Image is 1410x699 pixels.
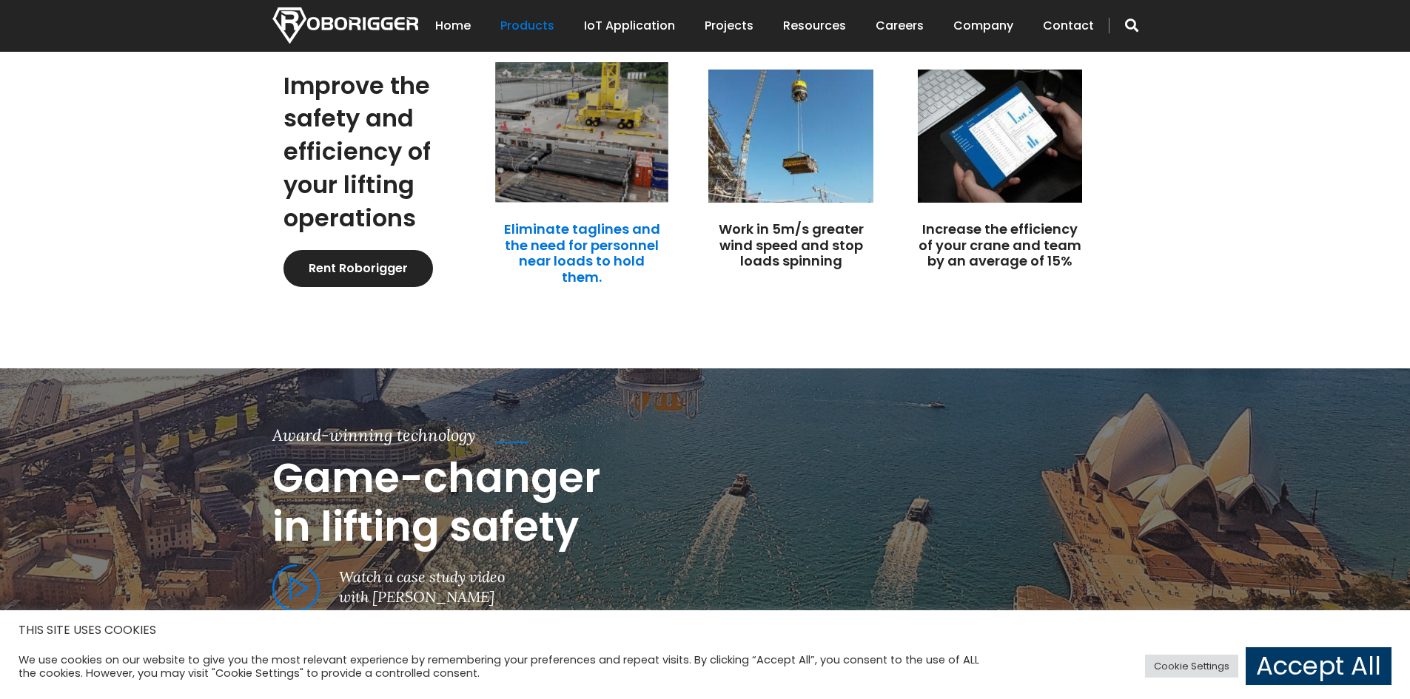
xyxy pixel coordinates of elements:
[1246,647,1391,685] a: Accept All
[708,70,873,203] img: Roborigger load control device for crane lifting on Alec's One Zaabeel site
[19,621,1391,640] h5: THIS SITE USES COOKIES
[783,3,846,49] a: Resources
[272,564,505,607] a: Watch a case study videowith [PERSON_NAME]
[584,3,675,49] a: IoT Application
[272,424,475,447] div: Award-winning technology
[1043,3,1094,49] a: Contact
[876,3,924,49] a: Careers
[19,653,980,680] div: We use cookies on our website to give you the most relevant experience by remembering your prefer...
[953,3,1013,49] a: Company
[719,220,864,270] a: Work in 5m/s greater wind speed and stop loads spinning
[283,250,433,287] a: Rent Roborigger
[504,220,660,286] a: Eliminate taglines and the need for personnel near loads to hold them.
[919,220,1081,270] a: Increase the efficiency of your crane and team by an average of 15%
[1145,655,1238,678] a: Cookie Settings
[283,70,456,235] h2: Improve the safety and efficiency of your lifting operations
[272,453,1138,551] h2: Game-changer in lifting safety
[705,3,753,49] a: Projects
[500,3,554,49] a: Products
[272,7,418,44] img: Nortech
[435,3,471,49] a: Home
